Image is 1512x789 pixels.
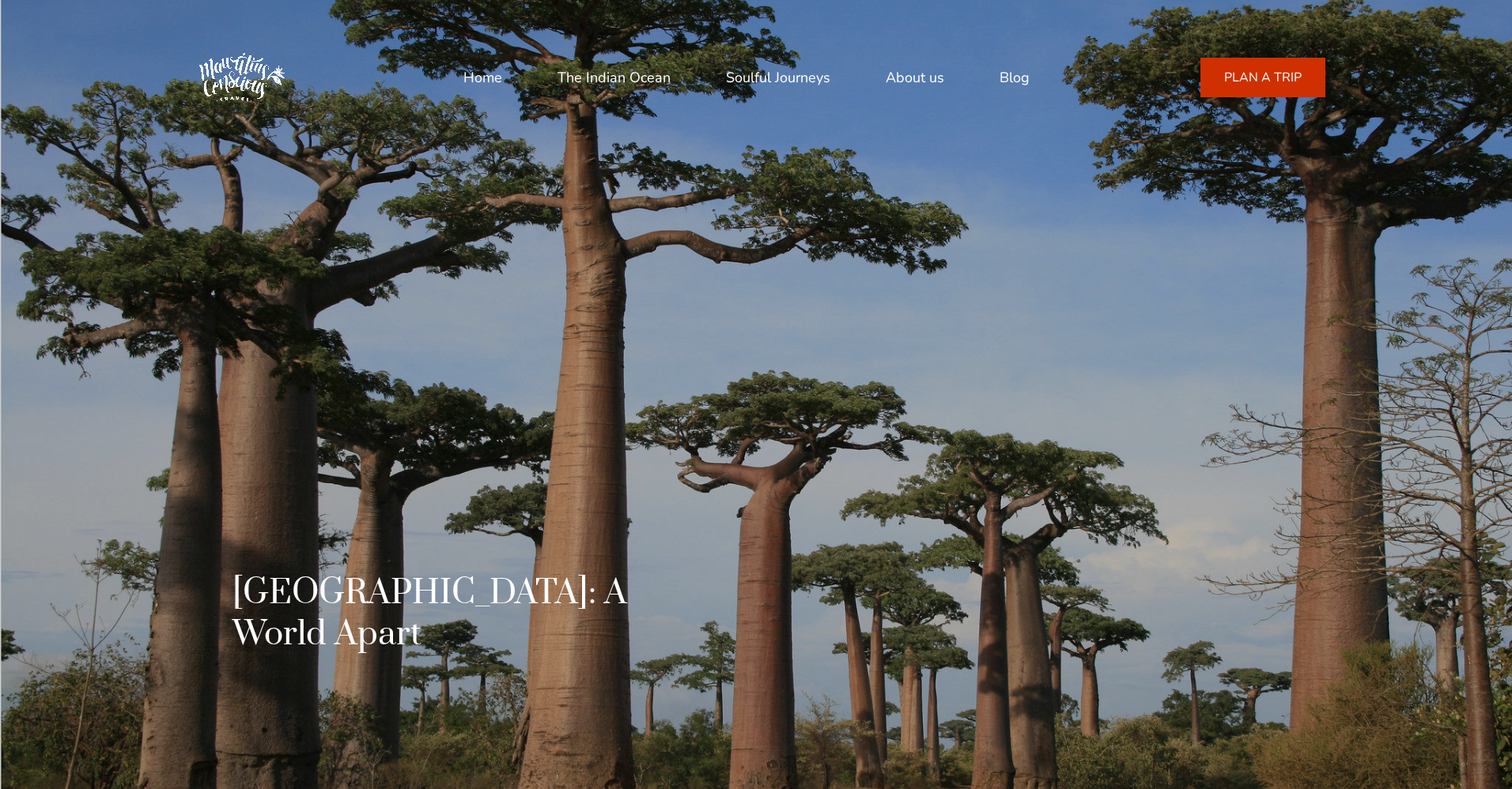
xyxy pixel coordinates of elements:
a: Home [463,59,502,96]
a: About us [886,59,944,96]
a: Blog [1000,59,1030,96]
a: PLAN A TRIP [1200,58,1325,97]
a: The Indian Ocean [558,59,671,96]
a: Soulful Journeys [726,59,830,96]
h1: [GEOGRAPHIC_DATA]: A World Apart [232,572,711,655]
